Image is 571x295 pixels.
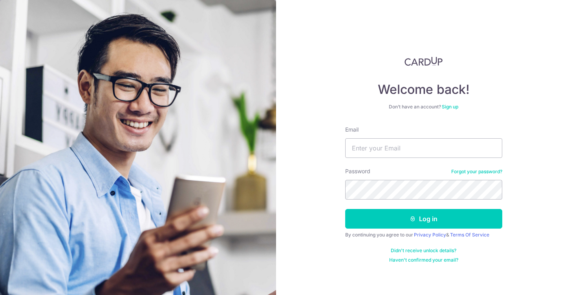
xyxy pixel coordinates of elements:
[345,167,370,175] label: Password
[404,57,443,66] img: CardUp Logo
[450,232,489,238] a: Terms Of Service
[345,126,359,134] label: Email
[391,247,456,254] a: Didn't receive unlock details?
[345,232,502,238] div: By continuing you agree to our &
[389,257,458,263] a: Haven't confirmed your email?
[345,104,502,110] div: Don’t have an account?
[345,82,502,97] h4: Welcome back!
[451,169,502,175] a: Forgot your password?
[414,232,446,238] a: Privacy Policy
[345,138,502,158] input: Enter your Email
[345,209,502,229] button: Log in
[442,104,458,110] a: Sign up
